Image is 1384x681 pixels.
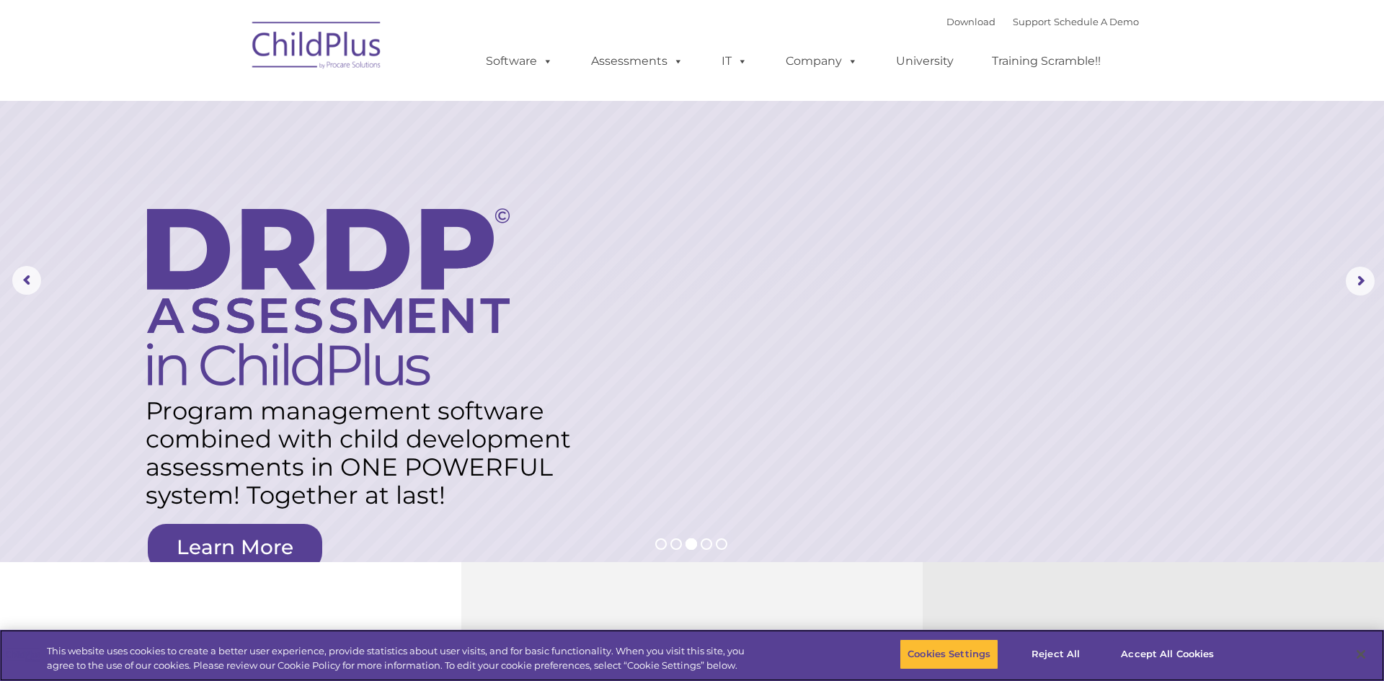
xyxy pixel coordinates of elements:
div: This website uses cookies to create a better user experience, provide statistics about user visit... [47,644,761,672]
a: University [882,47,968,76]
img: ChildPlus by Procare Solutions [245,12,389,84]
a: Training Scramble!! [977,47,1115,76]
a: Company [771,47,872,76]
button: Reject All [1011,639,1101,669]
font: | [946,16,1139,27]
a: Schedule A Demo [1054,16,1139,27]
a: Support [1013,16,1051,27]
button: Accept All Cookies [1113,639,1222,669]
span: Phone number [200,154,262,165]
button: Cookies Settings [900,639,998,669]
a: IT [707,47,762,76]
rs-layer: Program management software combined with child development assessments in ONE POWERFUL system! T... [146,397,589,509]
a: Software [471,47,567,76]
img: DRDP Assessment in ChildPlus [147,208,510,386]
a: Learn More [148,524,322,571]
a: Assessments [577,47,698,76]
button: Close [1345,638,1377,670]
span: Last name [200,95,244,106]
a: Download [946,16,995,27]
